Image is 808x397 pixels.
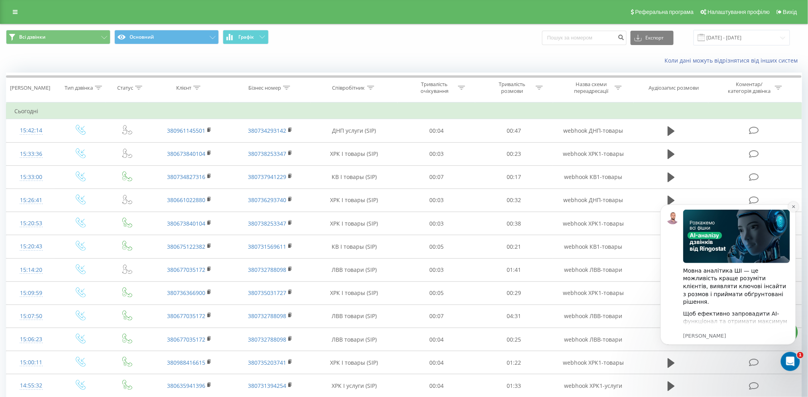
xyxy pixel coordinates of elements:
a: 380673840104 [167,220,205,227]
input: Пошук за номером [542,31,627,45]
td: 00:03 [398,258,476,281]
div: 15:33:36 [14,146,48,162]
div: 15:14:20 [14,262,48,278]
td: 00:38 [475,212,553,235]
td: 00:04 [398,119,476,142]
a: 380736366900 [167,289,205,297]
a: 380661022880 [167,196,205,204]
td: 00:07 [398,305,476,328]
td: КВ І товары (SIP) [311,235,397,258]
div: 15:00:11 [14,355,48,370]
a: 380732788098 [248,312,286,320]
a: 380677035172 [167,312,205,320]
td: webhook КВ1-товары [553,165,634,189]
td: webhook ДНП-товары [553,119,634,142]
div: Бізнес номер [248,85,281,91]
div: 15:33:00 [14,169,48,185]
span: Налаштування профілю [708,9,770,15]
td: ХРК І товары (SIP) [311,351,397,374]
div: 15:42:14 [14,123,48,138]
button: Основний [114,30,219,44]
td: 00:03 [398,142,476,165]
a: 380673840104 [167,150,205,157]
a: 380635941396 [167,382,205,389]
td: webhook ХРК1-товары [553,281,634,305]
td: webhook ДНП-товары [553,189,634,212]
div: 15:20:43 [14,239,48,254]
a: 380736293740 [248,196,286,204]
a: 380734293142 [248,127,286,134]
div: Клієнт [176,85,191,91]
td: ДНП услуги (SIP) [311,119,397,142]
td: 00:21 [475,235,553,258]
span: 1 [797,352,804,358]
td: 00:03 [398,212,476,235]
iframe: Intercom notifications повідомлення [649,193,808,375]
td: 00:05 [398,235,476,258]
td: КВ І товары (SIP) [311,165,397,189]
td: ХРК І товары (SIP) [311,142,397,165]
td: 00:23 [475,142,553,165]
a: 380732788098 [248,336,286,343]
td: 00:25 [475,328,553,351]
td: ЛВВ товари (SIP) [311,328,397,351]
div: 15:26:41 [14,193,48,208]
td: webhook ХРК1-товары [553,142,634,165]
td: ХРК І товары (SIP) [311,281,397,305]
a: 380732788098 [248,266,286,273]
a: 380988416615 [167,359,205,366]
span: Вихід [783,9,797,15]
a: 380738253347 [248,220,286,227]
td: webhook ЛВВ-товари [553,305,634,328]
div: [PERSON_NAME] [10,85,50,91]
td: ЛВВ товари (SIP) [311,305,397,328]
div: Аудіозапис розмови [649,85,699,91]
span: Реферальна програма [635,9,694,15]
div: 15:06:23 [14,332,48,347]
td: ЛВВ товари (SIP) [311,258,397,281]
td: 00:29 [475,281,553,305]
div: Тривалість очікування [413,81,456,94]
td: ХРК І товары (SIP) [311,189,397,212]
button: Графік [223,30,269,44]
a: 380731394254 [248,382,286,389]
td: 00:03 [398,189,476,212]
td: ХРК І товары (SIP) [311,212,397,235]
td: webhook ЛВВ-товари [553,258,634,281]
div: Статус [117,85,133,91]
div: 15:09:59 [14,285,48,301]
a: 380677035172 [167,266,205,273]
span: Всі дзвінки [19,34,45,40]
span: Графік [238,34,254,40]
td: 00:04 [398,328,476,351]
td: 00:04 [398,351,476,374]
div: Назва схеми переадресації [570,81,613,94]
td: 00:07 [398,165,476,189]
a: 380677035172 [167,336,205,343]
td: webhook ХРК1-товары [553,212,634,235]
a: 380738253347 [248,150,286,157]
td: 01:22 [475,351,553,374]
td: webhook ЛВВ-товари [553,328,634,351]
button: Всі дзвінки [6,30,110,44]
td: 00:47 [475,119,553,142]
td: webhook КВ1-товары [553,235,634,258]
td: 04:31 [475,305,553,328]
div: 14:55:32 [14,378,48,393]
td: 00:17 [475,165,553,189]
td: 00:05 [398,281,476,305]
td: webhook ХРК1-товары [553,351,634,374]
td: 01:41 [475,258,553,281]
a: 380731569611 [248,243,286,250]
a: 380737941229 [248,173,286,181]
div: 15:20:53 [14,216,48,231]
td: 00:32 [475,189,553,212]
